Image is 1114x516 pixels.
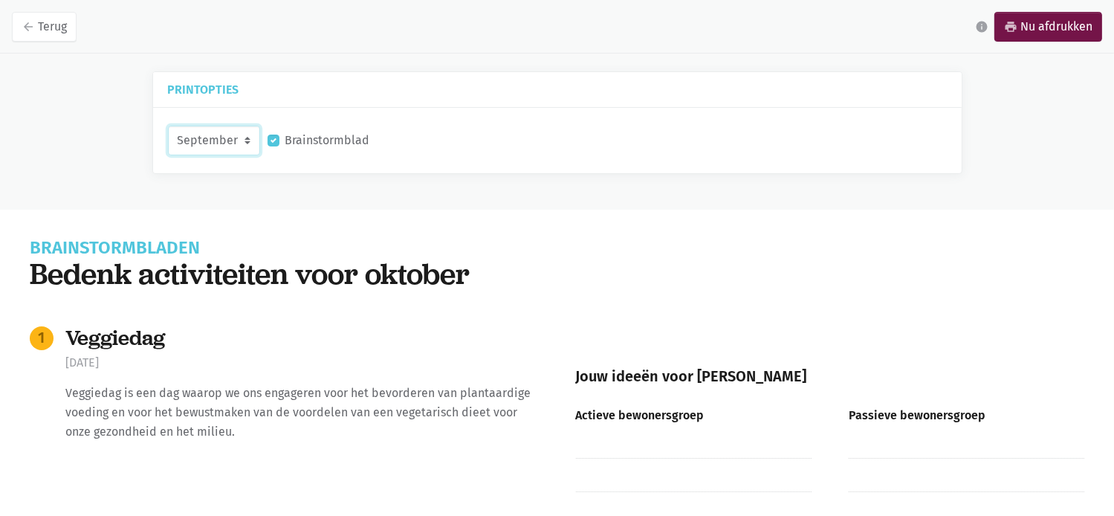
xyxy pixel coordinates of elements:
h5: Jouw ideeën voor [PERSON_NAME] [576,332,1085,385]
div: 1 [30,326,54,350]
div: [DATE] [65,353,539,441]
p: Veggiedag is een dag waarop we ons engageren voor het bevorderen van plantaardige voeding en voor... [65,384,539,441]
i: info [975,20,988,33]
label: Brainstormblad [285,131,370,150]
i: arrow_back [22,20,35,33]
h1: Bedenk activiteiten voor oktober [30,257,1084,291]
h1: Brainstormbladen [30,239,1084,257]
h6: Actieve bewonersgroep [576,409,812,440]
h5: Printopties [168,84,947,95]
a: printNu afdrukken [994,12,1102,42]
h6: Passieve bewonersgroep [849,409,1084,440]
i: print [1004,20,1017,33]
div: Veggiedag [65,326,527,350]
a: arrow_backTerug [12,12,77,42]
